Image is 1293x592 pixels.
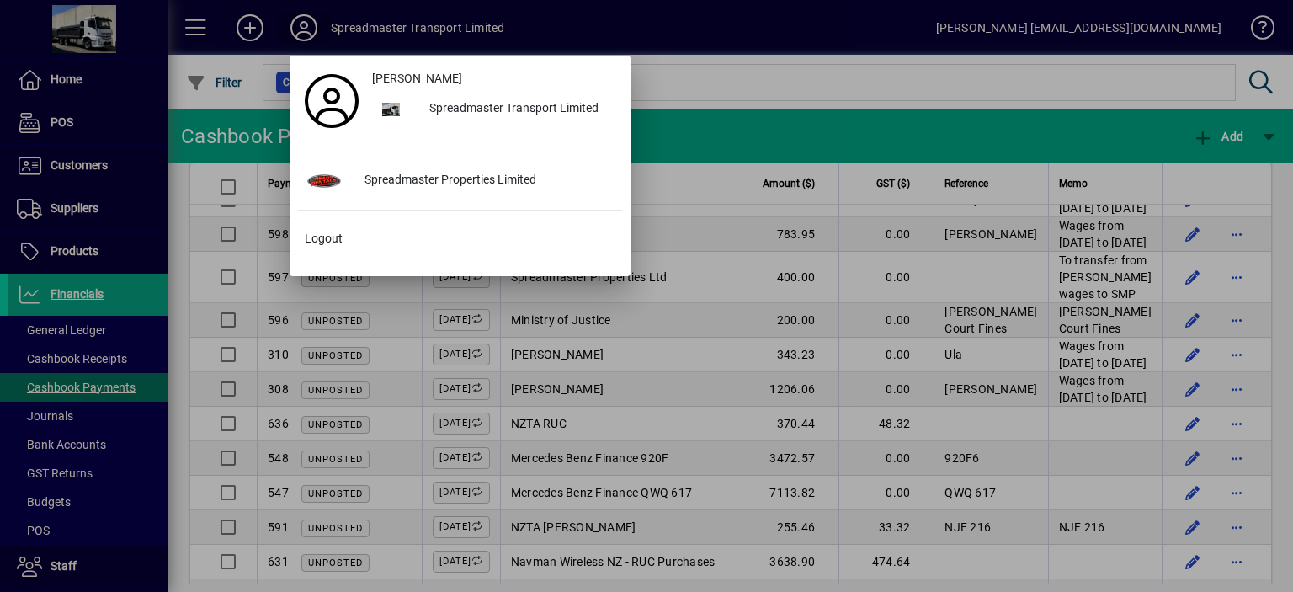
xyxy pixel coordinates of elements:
[416,94,622,125] div: Spreadmaster Transport Limited
[372,70,462,88] span: [PERSON_NAME]
[351,166,622,196] div: Spreadmaster Properties Limited
[305,230,343,248] span: Logout
[365,94,622,125] button: Spreadmaster Transport Limited
[298,166,622,196] button: Spreadmaster Properties Limited
[298,224,622,254] button: Logout
[298,86,365,116] a: Profile
[365,64,622,94] a: [PERSON_NAME]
